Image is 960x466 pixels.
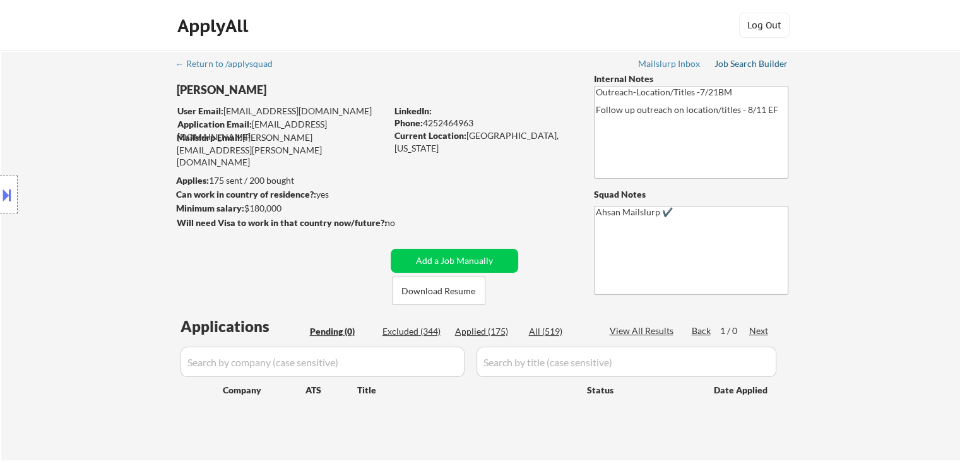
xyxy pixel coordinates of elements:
div: Pending (0) [310,325,373,338]
div: Company [223,384,305,397]
strong: Will need Visa to work in that country now/future?: [177,217,387,228]
div: [PERSON_NAME][EMAIL_ADDRESS][PERSON_NAME][DOMAIN_NAME] [177,131,386,169]
div: Applications [181,319,305,334]
div: [PERSON_NAME] [177,82,436,98]
div: ← Return to /applysquad [175,59,285,68]
a: ← Return to /applysquad [175,59,285,71]
div: Back [692,325,712,337]
div: [EMAIL_ADDRESS][DOMAIN_NAME] [177,118,386,143]
div: 175 sent / 200 bought [176,174,386,187]
div: 1 / 0 [720,325,749,337]
div: All (519) [529,325,592,338]
div: ATS [305,384,357,397]
div: View All Results [610,325,677,337]
div: [EMAIL_ADDRESS][DOMAIN_NAME] [177,105,386,117]
div: yes [176,188,382,201]
a: Mailslurp Inbox [638,59,701,71]
div: Excluded (344) [382,325,446,338]
div: Next [749,325,769,337]
div: Status [587,378,696,401]
div: [GEOGRAPHIC_DATA], [US_STATE] [394,129,573,154]
button: Add a Job Manually [391,249,518,273]
input: Search by company (case sensitive) [181,347,465,377]
input: Search by title (case sensitive) [477,347,776,377]
div: Title [357,384,575,397]
button: Download Resume [392,277,485,305]
a: Job Search Builder [714,59,788,71]
div: Job Search Builder [714,59,788,68]
div: no [385,217,421,229]
div: $180,000 [176,202,386,215]
div: 4252464963 [394,117,573,129]
button: Log Out [739,13,790,38]
strong: LinkedIn: [394,105,432,116]
div: Internal Notes [594,73,788,85]
strong: Phone: [394,117,423,128]
strong: Can work in country of residence?: [176,189,316,200]
div: Squad Notes [594,188,788,201]
strong: Current Location: [394,130,466,141]
div: Applied (175) [455,325,518,338]
div: ApplyAll [177,15,252,37]
div: Mailslurp Inbox [638,59,701,68]
div: Date Applied [714,384,769,397]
